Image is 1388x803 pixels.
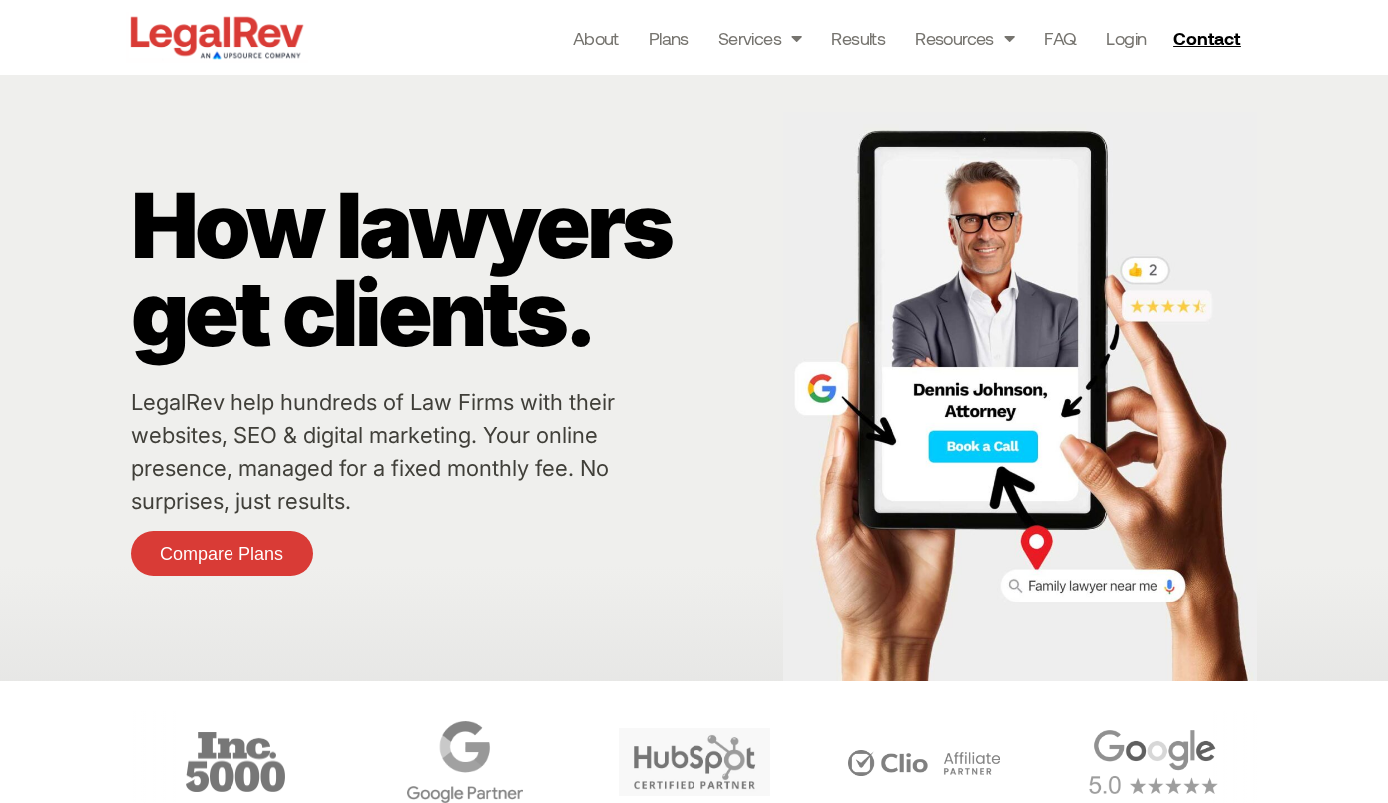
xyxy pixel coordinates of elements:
[1106,24,1146,52] a: Login
[131,182,773,357] p: How lawyers get clients.
[1173,29,1240,47] span: Contact
[160,545,283,563] span: Compare Plans
[573,24,1147,52] nav: Menu
[718,24,802,52] a: Services
[915,24,1014,52] a: Resources
[131,389,615,514] a: LegalRev help hundreds of Law Firms with their websites, SEO & digital marketing. Your online pre...
[573,24,619,52] a: About
[131,531,313,576] a: Compare Plans
[649,24,689,52] a: Plans
[831,24,885,52] a: Results
[1165,22,1253,54] a: Contact
[1044,24,1076,52] a: FAQ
